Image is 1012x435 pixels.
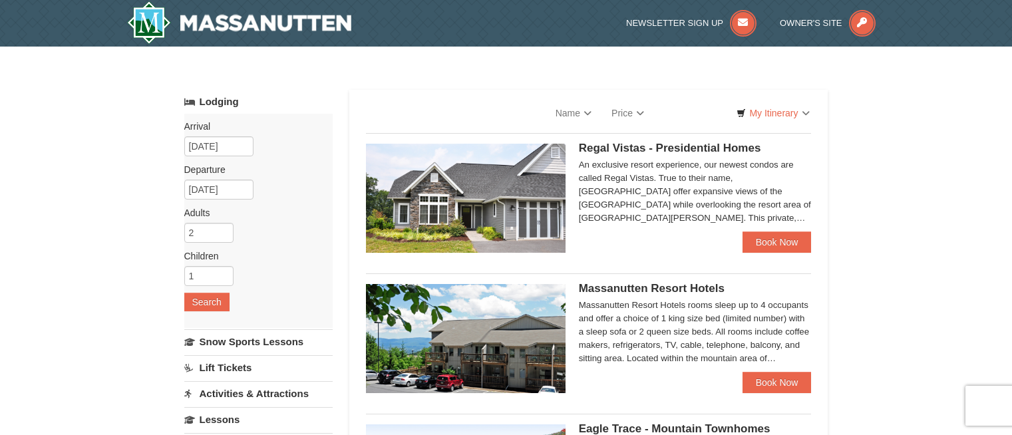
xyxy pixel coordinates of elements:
[626,18,757,28] a: Newsletter Sign Up
[184,163,323,176] label: Departure
[601,100,654,126] a: Price
[743,231,812,253] a: Book Now
[184,293,230,311] button: Search
[184,329,333,354] a: Snow Sports Lessons
[184,381,333,406] a: Activities & Attractions
[579,282,725,295] span: Massanutten Resort Hotels
[127,1,352,44] a: Massanutten Resort
[780,18,842,28] span: Owner's Site
[579,299,812,365] div: Massanutten Resort Hotels rooms sleep up to 4 occupants and offer a choice of 1 king size bed (li...
[127,1,352,44] img: Massanutten Resort Logo
[546,100,601,126] a: Name
[579,422,770,435] span: Eagle Trace - Mountain Townhomes
[184,206,323,219] label: Adults
[184,90,333,114] a: Lodging
[366,284,566,393] img: 19219026-1-e3b4ac8e.jpg
[780,18,876,28] a: Owner's Site
[743,372,812,393] a: Book Now
[626,18,723,28] span: Newsletter Sign Up
[184,355,333,380] a: Lift Tickets
[579,142,761,154] span: Regal Vistas - Presidential Homes
[366,144,566,253] img: 19218991-1-902409a9.jpg
[184,249,323,263] label: Children
[728,103,818,123] a: My Itinerary
[184,120,323,133] label: Arrival
[184,407,333,432] a: Lessons
[579,158,812,225] div: An exclusive resort experience, our newest condos are called Regal Vistas. True to their name, [G...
